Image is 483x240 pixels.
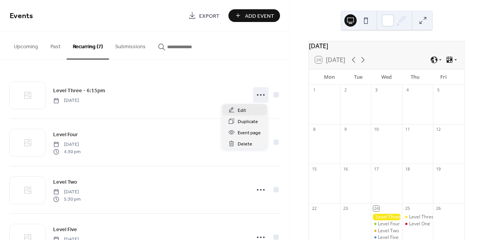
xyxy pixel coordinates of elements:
[344,69,372,85] div: Tue
[373,127,379,132] div: 10
[53,141,80,148] span: [DATE]
[371,228,402,234] div: Level Two
[342,87,348,93] div: 2
[435,206,441,211] div: 26
[245,12,274,20] span: Add Event
[404,206,410,211] div: 25
[53,178,77,186] span: Level Two
[44,31,67,59] button: Past
[435,127,441,132] div: 12
[53,130,78,139] a: Level Four
[53,87,105,95] span: Level Three - 6:15pm
[401,69,429,85] div: Thu
[238,118,258,126] span: Duplicate
[183,9,225,22] a: Export
[378,228,399,234] div: Level Two
[53,196,80,203] span: 5:30 pm
[53,97,79,104] span: [DATE]
[53,86,105,95] a: Level Three - 6:15pm
[373,87,379,93] div: 3
[53,177,77,186] a: Level Two
[238,106,246,115] span: Edit
[429,69,458,85] div: Fri
[311,206,317,211] div: 22
[311,87,317,93] div: 1
[378,221,400,227] div: Level Four
[373,206,379,211] div: 24
[342,166,348,172] div: 16
[109,31,152,59] button: Submissions
[435,166,441,172] div: 19
[238,140,252,148] span: Delete
[371,214,402,220] div: Level Three - 6:15pm
[53,225,77,234] a: Level Five
[402,221,433,227] div: Level One
[315,69,344,85] div: Mon
[409,214,434,220] div: Level Three
[311,166,317,172] div: 15
[10,8,33,24] span: Events
[309,41,464,51] div: [DATE]
[311,127,317,132] div: 8
[342,127,348,132] div: 9
[371,221,402,227] div: Level Four
[53,148,80,155] span: 4:30 pm
[199,12,220,20] span: Export
[404,87,410,93] div: 4
[373,166,379,172] div: 17
[404,166,410,172] div: 18
[435,87,441,93] div: 5
[238,129,261,137] span: Event page
[228,9,280,22] button: Add Event
[402,214,433,220] div: Level Three
[342,206,348,211] div: 23
[53,189,80,196] span: [DATE]
[67,31,109,59] button: Recurring (7)
[404,127,410,132] div: 11
[372,69,401,85] div: Wed
[409,221,430,227] div: Level One
[8,31,44,59] button: Upcoming
[53,131,78,139] span: Level Four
